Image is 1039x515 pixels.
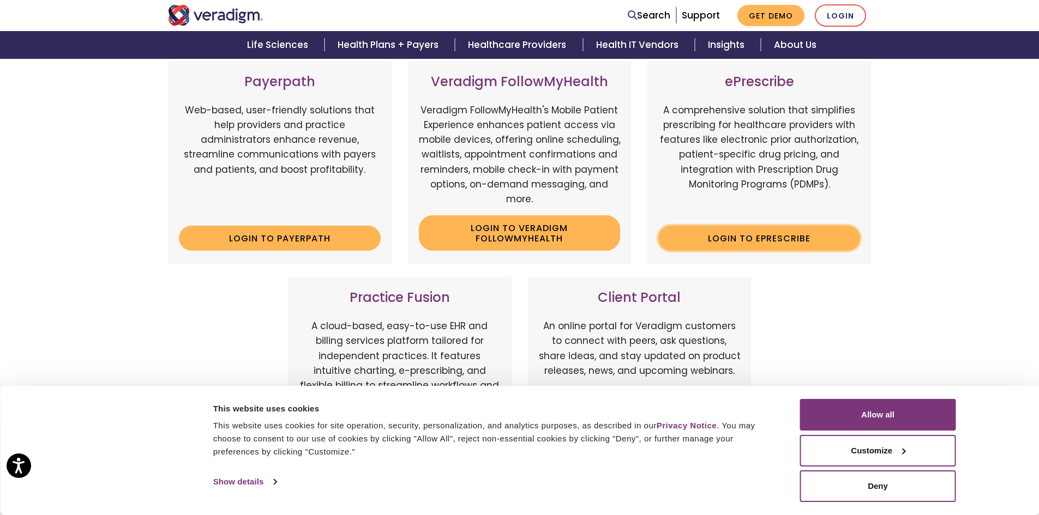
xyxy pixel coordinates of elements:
[658,103,860,217] p: A comprehensive solution that simplifies prescribing for healthcare providers with features like ...
[539,319,741,408] p: An online portal for Veradigm customers to connect with peers, ask questions, share ideas, and st...
[800,470,956,502] button: Deny
[761,31,830,59] a: About Us
[455,31,582,59] a: Healthcare Providers
[213,474,277,490] a: Show details
[628,8,670,23] a: Search
[737,5,804,26] a: Get Demo
[419,215,621,251] a: Login to Veradigm FollowMyHealth
[419,74,621,90] h3: Veradigm FollowMyHealth
[179,226,381,251] a: Login to Payerpath
[658,74,860,90] h3: ePrescribe
[419,103,621,207] p: Veradigm FollowMyHealth's Mobile Patient Experience enhances patient access via mobile devices, o...
[299,319,501,408] p: A cloud-based, easy-to-use EHR and billing services platform tailored for independent practices. ...
[815,4,866,27] a: Login
[213,419,776,458] div: This website uses cookies for site operation, security, personalization, and analytics purposes, ...
[299,290,501,306] h3: Practice Fusion
[657,421,717,430] a: Privacy Notice
[234,31,325,59] a: Life Sciences
[800,435,956,466] button: Customize
[682,9,720,22] a: Support
[213,402,776,415] div: This website uses cookies
[325,31,455,59] a: Health Plans + Payers
[179,74,381,90] h3: Payerpath
[179,103,381,217] p: Web-based, user-friendly solutions that help providers and practice administrators enhance revenu...
[168,5,263,26] img: Veradigm logo
[695,31,761,59] a: Insights
[800,399,956,431] button: Allow all
[658,226,860,251] a: Login to ePrescribe
[583,31,695,59] a: Health IT Vendors
[539,290,741,306] h3: Client Portal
